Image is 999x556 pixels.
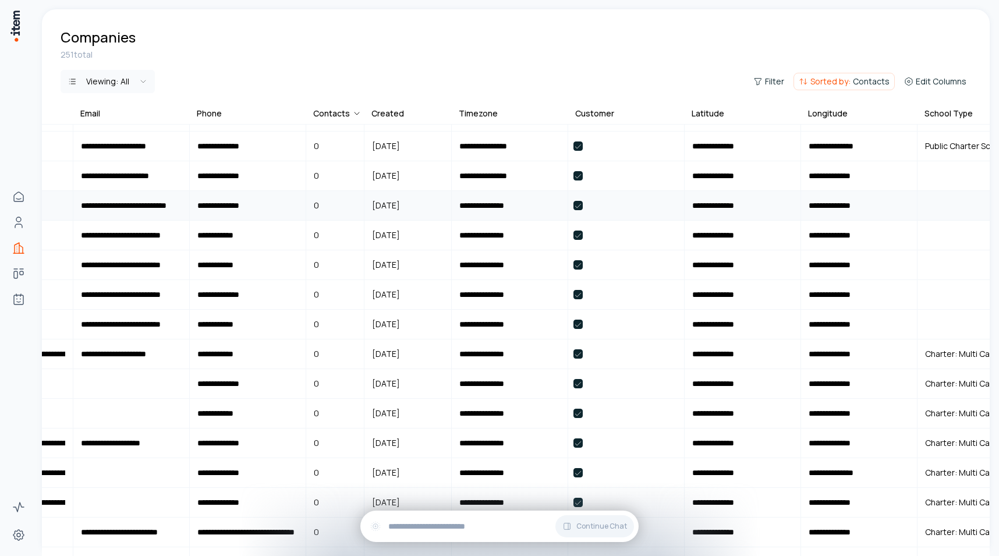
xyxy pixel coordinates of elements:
div: Contacts [313,108,362,119]
button: Edit Columns [899,73,971,90]
div: Phone [197,108,222,119]
a: Home [7,185,30,208]
span: [DATE] [365,281,407,308]
span: [DATE] [365,133,407,160]
span: Sorted by: [810,76,851,87]
span: [DATE] [365,459,407,486]
span: [DATE] [365,222,407,249]
span: [DATE] [365,370,407,397]
span: 0 [307,162,326,189]
a: Agents [7,288,30,311]
button: Continue Chat [555,515,634,537]
span: [DATE] [365,430,407,456]
button: Sorted by:Contacts [793,73,895,90]
div: Timezone [459,108,498,119]
button: Filter [749,73,789,90]
span: 0 [307,400,326,427]
span: [DATE] [365,311,407,338]
div: Created [371,108,404,119]
span: [DATE] [365,192,407,219]
span: 0 [307,133,326,160]
div: Email [80,108,100,119]
a: Settings [7,523,30,547]
span: Contacts [853,76,890,87]
span: 0 [307,192,326,219]
div: 251 total [61,49,971,61]
span: 0 [307,489,326,516]
a: People [7,211,30,234]
span: Continue Chat [576,522,627,531]
span: 0 [307,459,326,486]
span: 0 [307,370,326,397]
h1: Companies [61,28,136,47]
span: [DATE] [365,341,407,367]
span: [DATE] [365,489,407,516]
span: 0 [307,252,326,278]
img: Item Brain Logo [9,9,21,43]
div: Continue Chat [360,511,639,542]
div: Latitude [692,108,724,119]
div: Viewing: [86,76,129,87]
span: [DATE] [365,162,407,189]
span: 0 [307,341,326,367]
span: 0 [307,519,326,546]
span: [DATE] [365,400,407,427]
div: Customer [575,108,614,119]
span: [DATE] [365,252,407,278]
div: Longitude [808,108,848,119]
a: Companies [7,236,30,260]
span: 0 [307,281,326,308]
div: School Type [924,108,973,119]
span: 0 [307,430,326,456]
span: Edit Columns [916,76,966,87]
span: 0 [307,222,326,249]
span: 0 [307,311,326,338]
a: Deals [7,262,30,285]
a: Activity [7,495,30,519]
span: Filter [765,76,784,87]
